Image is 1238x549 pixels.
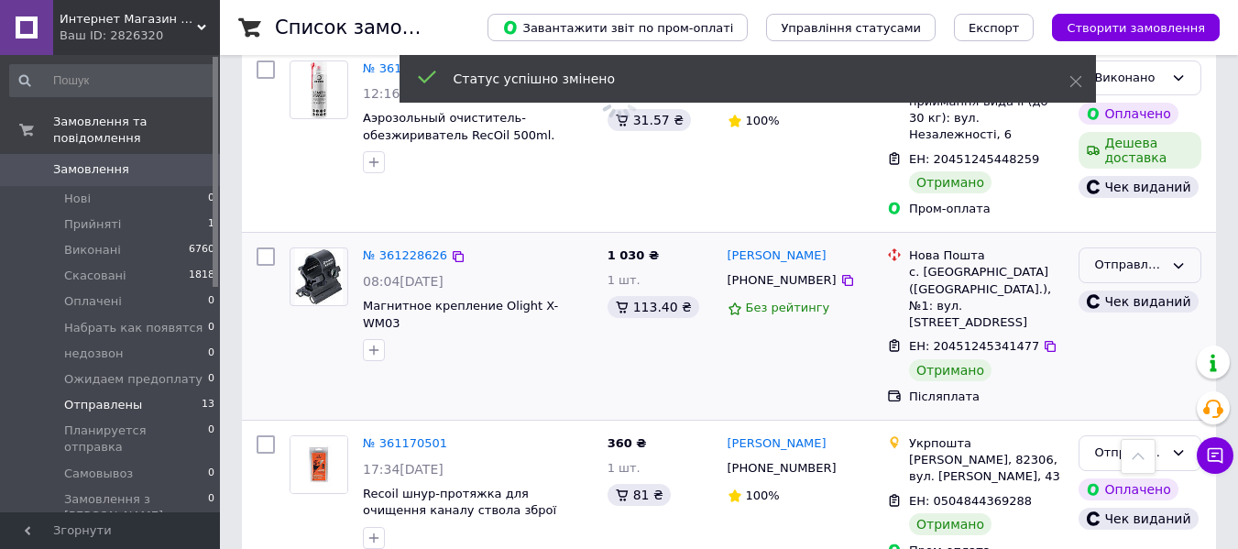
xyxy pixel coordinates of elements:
span: 100% [746,114,780,127]
div: Виконано [1094,69,1164,88]
img: Фото товару [295,248,343,305]
div: Оплачено [1079,478,1178,500]
a: № 361272653 [363,61,447,75]
span: ЕН: 0504844369288 [909,494,1032,508]
span: 6760 [189,242,214,258]
input: Пошук [9,64,216,97]
span: 1 шт. [608,461,641,475]
div: Отправлены [1094,444,1164,463]
span: ЕН: 20451245448259 [909,152,1039,166]
button: Завантажити звіт по пром-оплаті [488,14,748,41]
a: Фото товару [290,435,348,494]
span: 12:16[DATE] [363,86,444,101]
span: Завантажити звіт по пром-оплаті [502,19,733,36]
span: 0 [208,346,214,362]
span: ЕН: 20451245341477 [909,339,1039,353]
span: Замовлення та повідомлення [53,114,220,147]
a: Магнитное крепление Olight X-WM03 [363,299,558,330]
div: Оплачено [1079,103,1178,125]
div: [PHONE_NUMBER] [724,269,840,292]
div: с. [GEOGRAPHIC_DATA] ([GEOGRAPHIC_DATA].), №1: вул. [STREET_ADDRESS] [909,264,1064,331]
div: Отримано [909,513,991,535]
span: 360 ₴ [608,436,647,450]
div: Дешева доставка [1079,132,1201,169]
span: Набрать как появятся [64,320,203,336]
button: Створити замовлення [1052,14,1220,41]
div: Післяплата [909,389,1064,405]
span: Скасовані [64,268,126,284]
button: Чат з покупцем [1197,437,1233,474]
a: Аэрозольный очиститель-обезжириватель RecOil 500ml. [363,111,554,142]
span: 0 [208,466,214,482]
a: [PERSON_NAME] [728,435,827,453]
a: № 361228626 [363,248,447,262]
div: смт. Линовиця, Пункт приймання-видачі (до 30 кг): вул. Незалежності, 6 [909,77,1064,144]
span: 08:04[DATE] [363,274,444,289]
div: Чек виданий [1079,508,1198,530]
span: Ожидаем предоплату [64,371,203,388]
span: Без рейтингу [746,301,830,314]
div: 113.40 ₴ [608,296,699,318]
div: 31.57 ₴ [608,109,691,131]
span: 1 [208,216,214,233]
div: Отправлены [1094,256,1164,275]
span: Виконані [64,242,121,258]
a: № 361170501 [363,436,447,450]
span: 1 030 ₴ [608,248,659,262]
span: Замовлення [53,161,129,178]
span: Отправлены [64,397,142,413]
h1: Список замовлень [275,16,461,38]
span: Самовывоз [64,466,133,482]
span: 100% [746,489,780,502]
span: Експорт [969,21,1020,35]
span: 0 [208,423,214,456]
span: 0 [208,320,214,336]
a: Фото товару [290,60,348,119]
span: 17:34[DATE] [363,462,444,477]
span: Оплачені [64,293,122,310]
span: 0 [208,371,214,388]
div: Ваш ID: 2826320 [60,27,220,44]
span: Прийняті [64,216,121,233]
span: 1818 [189,268,214,284]
span: 13 [202,397,214,413]
div: Чек виданий [1079,291,1198,313]
span: Нові [64,191,91,207]
img: Фото товару [290,436,347,493]
button: Управління статусами [766,14,936,41]
span: Интернет Магазин "Reloader" [60,11,197,27]
a: Створити замовлення [1034,20,1220,34]
div: Отримано [909,171,991,193]
div: Пром-оплата [909,201,1064,217]
a: Фото товару [290,247,348,306]
span: Планируется отправка [64,423,208,456]
div: Нова Пошта [909,247,1064,264]
span: 1 шт. [608,273,641,287]
span: Створити замовлення [1067,21,1205,35]
div: Укрпошта [909,435,1064,452]
span: 0 [208,191,214,207]
span: 0 [208,491,214,524]
div: [PERSON_NAME], 82306, вул. [PERSON_NAME], 43 [909,452,1064,485]
span: Управління статусами [781,21,921,35]
div: Отримано [909,359,991,381]
span: Замовлення з [PERSON_NAME] [64,491,208,524]
span: недозвон [64,346,123,362]
a: Recoil шнур-протяжка для очищення каналу ствола зброї .калібр .22 ( 5.56 та 5.45 ) [363,487,556,534]
img: Фото товару [311,61,326,118]
a: [PERSON_NAME] [728,247,827,265]
div: Чек виданий [1079,176,1198,198]
div: Статус успішно змінено [454,70,1024,88]
div: 81 ₴ [608,484,671,506]
span: 0 [208,293,214,310]
button: Експорт [954,14,1035,41]
div: [PHONE_NUMBER] [724,456,840,480]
